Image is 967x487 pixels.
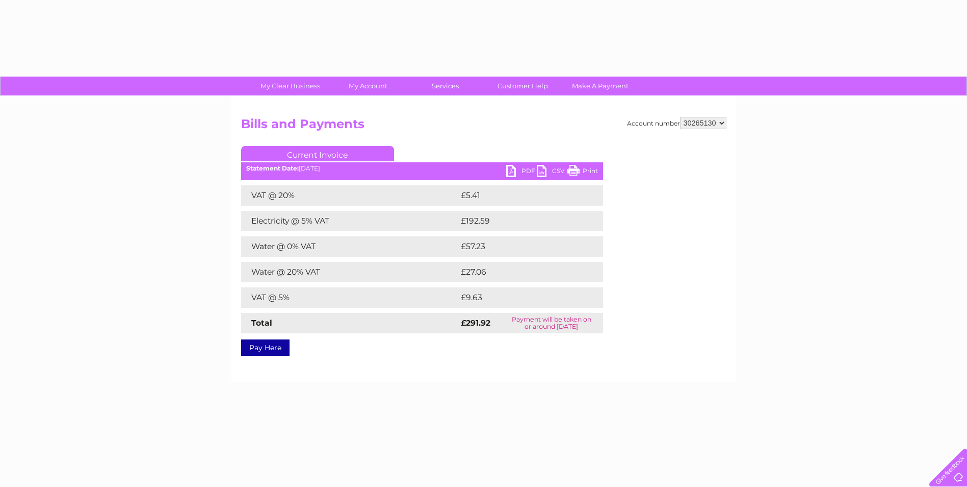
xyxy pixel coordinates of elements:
td: VAT @ 20% [241,185,458,206]
td: Electricity @ 5% VAT [241,211,458,231]
td: £57.23 [458,236,582,257]
td: £27.06 [458,262,582,282]
a: My Clear Business [248,77,332,95]
a: My Account [326,77,410,95]
td: £5.41 [458,185,578,206]
a: PDF [506,165,537,180]
td: Water @ 0% VAT [241,236,458,257]
td: Water @ 20% VAT [241,262,458,282]
a: Current Invoice [241,146,394,161]
a: Pay Here [241,339,290,356]
strong: £291.92 [461,318,490,328]
div: Account number [627,117,726,129]
a: Make A Payment [558,77,642,95]
td: £192.59 [458,211,584,231]
div: [DATE] [241,165,603,172]
strong: Total [251,318,272,328]
b: Statement Date: [246,164,299,172]
td: VAT @ 5% [241,287,458,308]
a: Customer Help [481,77,565,95]
a: Print [567,165,598,180]
h2: Bills and Payments [241,117,726,136]
a: CSV [537,165,567,180]
a: Services [403,77,487,95]
td: Payment will be taken on or around [DATE] [500,313,603,333]
td: £9.63 [458,287,580,308]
